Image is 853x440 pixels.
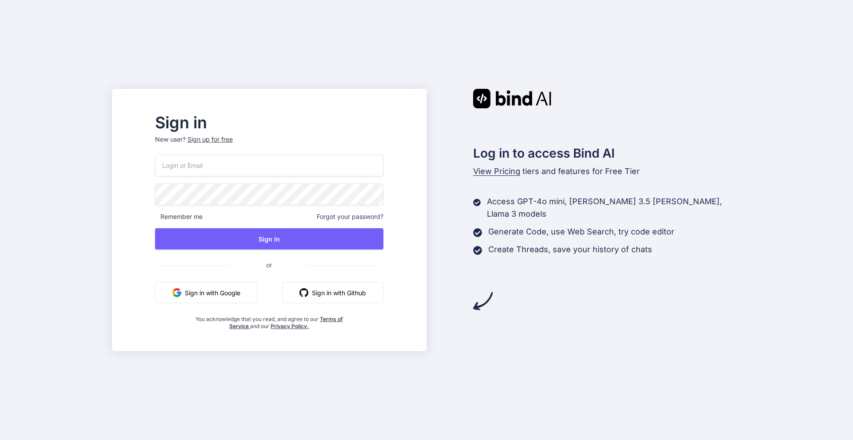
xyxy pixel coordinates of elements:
h2: Log in to access Bind AI [473,144,741,163]
span: or [231,254,307,276]
img: github [299,288,308,297]
p: Create Threads, save your history of chats [488,243,652,256]
img: arrow [473,291,493,311]
div: You acknowledge that you read, and agree to our and our [193,310,345,330]
span: Remember me [155,212,203,221]
p: Generate Code, use Web Search, try code editor [488,226,674,238]
h2: Sign in [155,115,383,130]
button: Sign In [155,228,383,250]
p: New user? [155,135,383,155]
input: Login or Email [155,155,383,176]
a: Privacy Policy. [271,323,309,329]
div: Sign up for free [187,135,233,144]
button: Sign in with Google [155,282,258,303]
p: Access GPT-4o mini, [PERSON_NAME] 3.5 [PERSON_NAME], Llama 3 models [487,195,741,220]
a: Terms of Service [229,316,343,329]
span: Forgot your password? [317,212,383,221]
img: Bind AI logo [473,89,551,108]
span: View Pricing [473,166,520,176]
button: Sign in with Github [282,282,383,303]
p: tiers and features for Free Tier [473,165,741,178]
img: google [172,288,181,297]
